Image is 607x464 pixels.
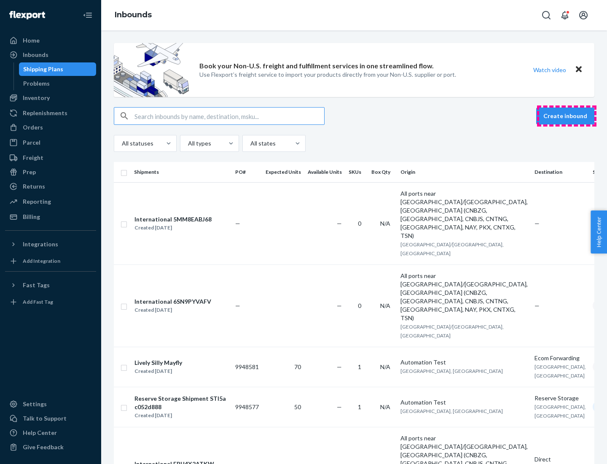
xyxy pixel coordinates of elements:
[9,11,45,19] img: Flexport logo
[397,162,531,182] th: Origin
[134,108,324,124] input: Search inbounds by name, destination, msku...
[250,139,250,148] input: All states
[294,363,301,370] span: 70
[23,443,64,451] div: Give Feedback
[337,302,342,309] span: —
[380,403,390,410] span: N/A
[400,189,528,240] div: All ports near [GEOGRAPHIC_DATA]/[GEOGRAPHIC_DATA], [GEOGRAPHIC_DATA] (CNBZG, [GEOGRAPHIC_DATA], ...
[235,220,240,227] span: —
[108,3,158,27] ol: breadcrumbs
[5,254,96,268] a: Add Integration
[23,79,50,88] div: Problems
[400,398,528,407] div: Automation Test
[79,7,96,24] button: Close Navigation
[5,34,96,47] a: Home
[23,51,48,59] div: Inbounds
[199,61,434,71] p: Book your Non-U.S. freight and fulfillment services in one streamlined flow.
[23,257,60,264] div: Add Integration
[131,162,232,182] th: Shipments
[134,306,211,314] div: Created [DATE]
[534,364,586,379] span: [GEOGRAPHIC_DATA], [GEOGRAPHIC_DATA]
[337,363,342,370] span: —
[235,302,240,309] span: —
[531,162,589,182] th: Destination
[115,10,152,19] a: Inbounds
[23,213,40,221] div: Billing
[23,182,45,191] div: Returns
[134,297,211,306] div: International 6SN9PYVAFV
[5,237,96,251] button: Integrations
[5,121,96,134] a: Orders
[19,77,97,90] a: Problems
[5,180,96,193] a: Returns
[304,162,345,182] th: Available Units
[199,70,456,79] p: Use Flexport’s freight service to import your products directly from your Non-U.S. supplier or port.
[380,302,390,309] span: N/A
[134,367,182,375] div: Created [DATE]
[358,403,361,410] span: 1
[262,162,304,182] th: Expected Units
[23,138,40,147] div: Parcel
[400,241,504,256] span: [GEOGRAPHIC_DATA]/[GEOGRAPHIC_DATA], [GEOGRAPHIC_DATA]
[23,400,47,408] div: Settings
[358,302,361,309] span: 0
[23,109,67,117] div: Replenishments
[528,64,572,76] button: Watch video
[538,7,555,24] button: Open Search Box
[232,387,262,427] td: 9948577
[294,403,301,410] span: 50
[5,412,96,425] a: Talk to Support
[5,106,96,120] a: Replenishments
[5,91,96,105] a: Inventory
[5,48,96,62] a: Inbounds
[345,162,368,182] th: SKUs
[134,215,212,224] div: International 5MM8EABJ68
[5,210,96,224] a: Billing
[400,272,528,322] div: All ports near [GEOGRAPHIC_DATA]/[GEOGRAPHIC_DATA], [GEOGRAPHIC_DATA] (CNBZG, [GEOGRAPHIC_DATA], ...
[556,7,573,24] button: Open notifications
[5,295,96,309] a: Add Fast Tag
[134,411,228,420] div: Created [DATE]
[534,302,540,309] span: —
[134,224,212,232] div: Created [DATE]
[23,298,53,305] div: Add Fast Tag
[358,363,361,370] span: 1
[23,429,57,437] div: Help Center
[23,154,43,162] div: Freight
[23,36,40,45] div: Home
[23,94,50,102] div: Inventory
[536,108,594,124] button: Create inbound
[534,394,586,402] div: Reserve Storage
[368,162,397,182] th: Box Qty
[575,7,592,24] button: Open account menu
[19,62,97,76] a: Shipping Plans
[534,455,586,464] div: Direct
[5,195,96,208] a: Reporting
[380,220,390,227] span: N/A
[134,394,228,411] div: Reserve Storage Shipment STI5ac052d888
[400,324,504,339] span: [GEOGRAPHIC_DATA]/[GEOGRAPHIC_DATA], [GEOGRAPHIC_DATA]
[591,210,607,254] button: Help Center
[187,139,188,148] input: All types
[5,397,96,411] a: Settings
[121,139,122,148] input: All statuses
[358,220,361,227] span: 0
[5,151,96,165] a: Freight
[380,363,390,370] span: N/A
[5,136,96,149] a: Parcel
[337,403,342,410] span: —
[534,404,586,419] span: [GEOGRAPHIC_DATA], [GEOGRAPHIC_DATA]
[337,220,342,227] span: —
[5,426,96,440] a: Help Center
[573,64,584,76] button: Close
[400,408,503,414] span: [GEOGRAPHIC_DATA], [GEOGRAPHIC_DATA]
[400,358,528,367] div: Automation Test
[23,281,50,289] div: Fast Tags
[400,368,503,374] span: [GEOGRAPHIC_DATA], [GEOGRAPHIC_DATA]
[5,440,96,454] button: Give Feedback
[534,354,586,362] div: Ecom Forwarding
[134,359,182,367] div: Lively Silly Mayfly
[23,168,36,176] div: Prep
[23,197,51,206] div: Reporting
